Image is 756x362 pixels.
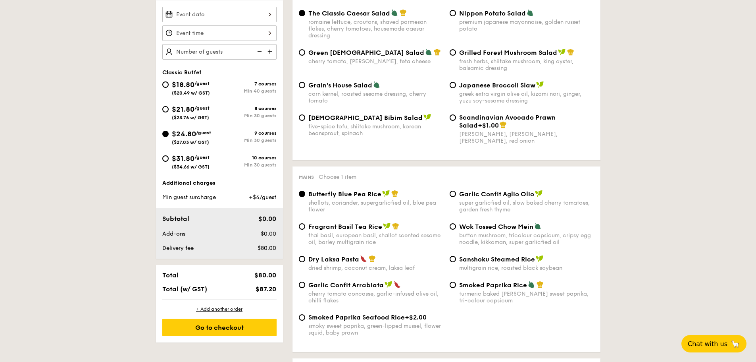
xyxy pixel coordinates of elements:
[162,285,207,293] span: Total (w/ GST)
[536,255,544,262] img: icon-vegan.f8ff3823.svg
[219,113,277,118] div: Min 30 guests
[172,90,210,96] span: ($20.49 w/ GST)
[450,10,456,16] input: Nippon Potato Saladpremium japanese mayonnaise, golden russet potato
[459,114,556,129] span: Scandinavian Avocado Prawn Salad
[308,58,443,65] div: cherry tomato, [PERSON_NAME], feta cheese
[459,265,594,271] div: multigrain rice, roasted black soybean
[162,230,185,237] span: Add-ons
[162,106,169,112] input: $21.80/guest($23.76 w/ GST)8 coursesMin 30 guests
[567,48,574,56] img: icon-chef-hat.a58ddaea.svg
[450,223,456,230] input: Wok Tossed Chow Meinbutton mushroom, tricolour capsicum, cripsy egg noodle, kikkoman, super garli...
[172,80,194,89] span: $18.80
[256,285,276,293] span: $87.20
[308,223,382,230] span: Fragrant Basil Tea Rice
[500,121,507,128] img: icon-chef-hat.a58ddaea.svg
[308,290,443,304] div: cherry tomato concasse, garlic-infused olive oil, chilli flakes
[308,323,443,336] div: smoky sweet paprika, green-lipped mussel, flower squid, baby prawn
[450,82,456,88] input: Japanese Broccoli Slawgreek extra virgin olive oil, kizami nori, ginger, yuzu soy-sesame dressing
[194,155,210,160] span: /guest
[394,281,401,288] img: icon-spicy.37a8142b.svg
[459,290,594,304] div: turmeric baked [PERSON_NAME] sweet paprika, tri-colour capsicum
[459,199,594,213] div: super garlicfied oil, slow baked cherry tomatoes, garden fresh thyme
[536,81,544,88] img: icon-vegan.f8ff3823.svg
[360,255,367,262] img: icon-spicy.37a8142b.svg
[219,162,277,168] div: Min 30 guests
[249,194,276,201] span: +$4/guest
[423,114,431,121] img: icon-vegan.f8ff3823.svg
[434,48,441,56] img: icon-chef-hat.a58ddaea.svg
[459,256,535,263] span: Sanshoku Steamed Rice
[299,49,305,56] input: Green [DEMOGRAPHIC_DATA] Saladcherry tomato, [PERSON_NAME], feta cheese
[194,81,210,86] span: /guest
[172,130,196,138] span: $24.80
[459,91,594,104] div: greek extra virgin olive oil, kizami nori, ginger, yuzu soy-sesame dressing
[162,44,277,60] input: Number of guests
[681,335,746,352] button: Chat with us🦙
[162,179,277,187] div: Additional charges
[162,271,179,279] span: Total
[162,69,202,76] span: Classic Buffet
[261,230,276,237] span: $0.00
[308,265,443,271] div: dried shrimp, coconut cream, laksa leaf
[534,223,541,230] img: icon-vegetarian.fe4039eb.svg
[172,115,209,120] span: ($23.76 w/ GST)
[308,81,372,89] span: Grain's House Salad
[299,223,305,230] input: Fragrant Basil Tea Ricethai basil, european basil, shallot scented sesame oil, barley multigrain ...
[258,215,276,223] span: $0.00
[254,271,276,279] span: $80.00
[450,256,456,262] input: Sanshoku Steamed Ricemultigrain rice, roasted black soybean
[459,281,527,289] span: Smoked Paprika Rice
[450,191,456,197] input: Garlic Confit Aglio Oliosuper garlicfied oil, slow baked cherry tomatoes, garden fresh thyme
[308,19,443,39] div: romaine lettuce, croutons, shaved parmesan flakes, cherry tomatoes, housemade caesar dressing
[450,282,456,288] input: Smoked Paprika Riceturmeric baked [PERSON_NAME] sweet paprika, tri-colour capsicum
[172,154,194,163] span: $31.80
[459,81,535,89] span: Japanese Broccoli Slaw
[308,199,443,213] div: shallots, coriander, supergarlicfied oil, blue pea flower
[450,49,456,56] input: Grilled Forest Mushroom Saladfresh herbs, shiitake mushroom, king oyster, balsamic dressing
[162,155,169,162] input: $31.80/guest($34.66 w/ GST)10 coursesMin 30 guests
[162,319,277,336] div: Go to checkout
[194,105,210,111] span: /guest
[688,340,727,348] span: Chat with us
[196,130,211,136] span: /guest
[265,44,277,59] img: icon-add.58712e84.svg
[253,44,265,59] img: icon-reduce.1d2dbef1.svg
[558,48,566,56] img: icon-vegan.f8ff3823.svg
[392,223,399,230] img: icon-chef-hat.a58ddaea.svg
[425,48,432,56] img: icon-vegetarian.fe4039eb.svg
[527,9,534,16] img: icon-vegetarian.fe4039eb.svg
[373,81,380,88] img: icon-vegetarian.fe4039eb.svg
[162,7,277,22] input: Event date
[299,10,305,16] input: The Classic Caesar Saladromaine lettuce, croutons, shaved parmesan flakes, cherry tomatoes, house...
[478,122,499,129] span: +$1.00
[535,190,543,197] img: icon-vegan.f8ff3823.svg
[299,256,305,262] input: Dry Laksa Pastadried shrimp, coconut cream, laksa leaf
[162,245,194,252] span: Delivery fee
[162,131,169,137] input: $24.80/guest($27.03 w/ GST)9 coursesMin 30 guests
[299,314,305,321] input: Smoked Paprika Seafood Rice+$2.00smoky sweet paprika, green-lipped mussel, flower squid, baby prawn
[319,174,356,180] span: Choose 1 item
[459,190,534,198] span: Garlic Confit Aglio Olio
[459,223,533,230] span: Wok Tossed Chow Mein
[219,81,277,87] div: 7 courses
[731,339,740,348] span: 🦙
[459,49,557,56] span: Grilled Forest Mushroom Salad
[459,232,594,246] div: button mushroom, tricolour capsicum, cripsy egg noodle, kikkoman, super garlicfied oil
[459,10,526,17] span: Nippon Potato Salad
[299,191,305,197] input: Butterfly Blue Pea Riceshallots, coriander, supergarlicfied oil, blue pea flower
[162,81,169,88] input: $18.80/guest($20.49 w/ GST)7 coursesMin 40 guests
[391,190,398,197] img: icon-chef-hat.a58ddaea.svg
[162,194,216,201] span: Min guest surcharge
[219,137,277,143] div: Min 30 guests
[308,91,443,104] div: corn kernel, roasted sesame dressing, cherry tomato
[308,314,405,321] span: Smoked Paprika Seafood Rice
[459,131,594,144] div: [PERSON_NAME], [PERSON_NAME], [PERSON_NAME], red onion
[219,106,277,111] div: 8 courses
[308,281,384,289] span: Garlic Confit Arrabiata
[299,82,305,88] input: Grain's House Saladcorn kernel, roasted sesame dressing, cherry tomato
[528,281,535,288] img: icon-vegetarian.fe4039eb.svg
[369,255,376,262] img: icon-chef-hat.a58ddaea.svg
[450,114,456,121] input: Scandinavian Avocado Prawn Salad+$1.00[PERSON_NAME], [PERSON_NAME], [PERSON_NAME], red onion
[383,223,391,230] img: icon-vegan.f8ff3823.svg
[308,114,423,122] span: [DEMOGRAPHIC_DATA] Bibim Salad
